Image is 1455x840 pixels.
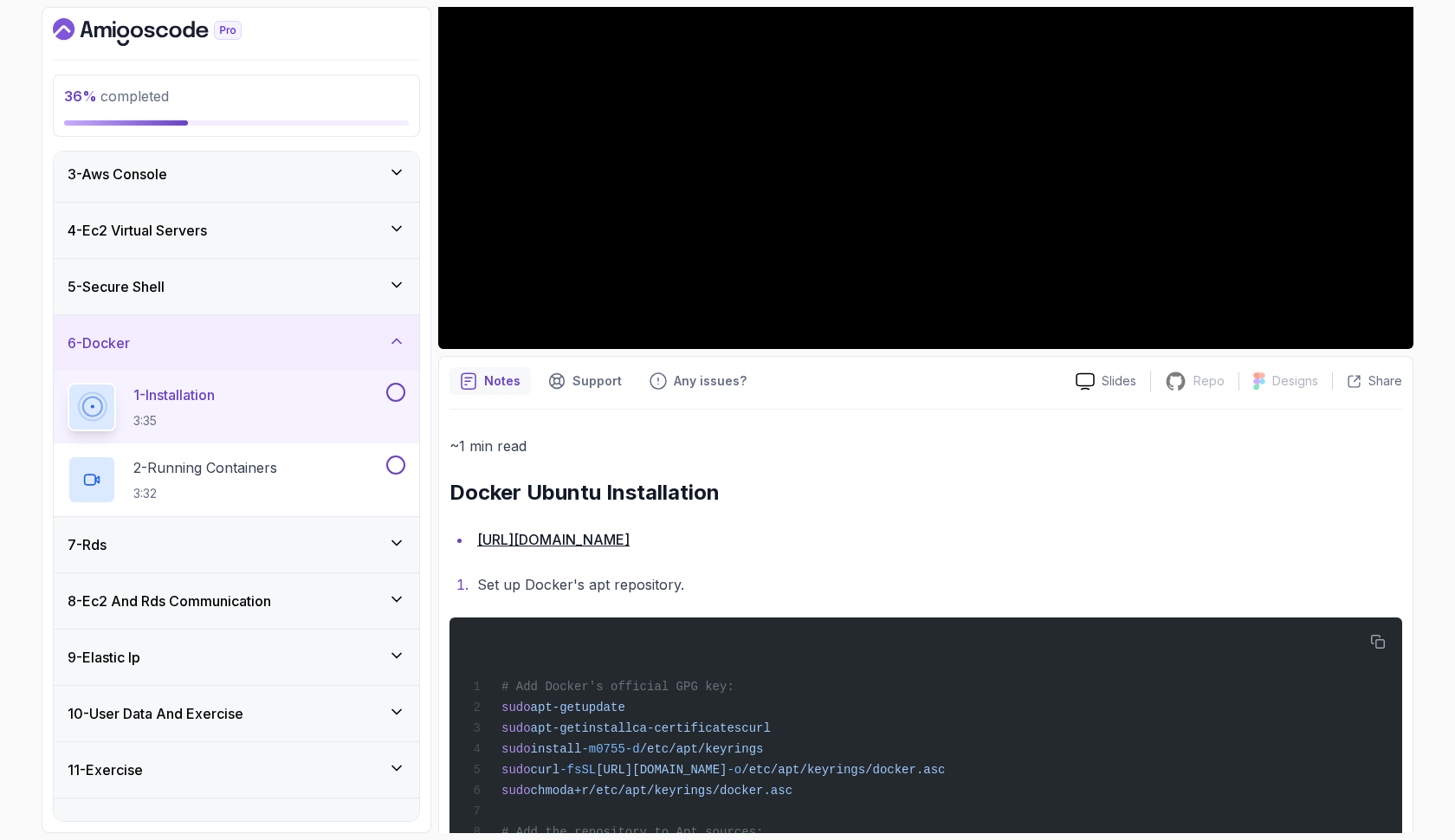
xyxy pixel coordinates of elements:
[727,763,741,777] span: -o
[1193,372,1225,390] p: Repo
[68,703,243,724] h3: 10 - User Data And Exercise
[1368,372,1402,390] p: Share
[133,457,277,478] p: 2 - Running Containers
[1062,372,1150,391] a: Slides
[501,825,763,839] span: # Add the repository to Apt sources:
[1332,372,1402,390] button: Share
[741,763,945,777] span: /etc/apt/keyrings/docker.asc
[1102,372,1136,390] p: Slides
[54,203,419,258] button: 4-Ec2 Virtual Servers
[53,18,281,46] a: Dashboard
[54,630,419,685] button: 9-Elastic Ip
[640,742,764,756] span: /etc/apt/keyrings
[449,434,1402,458] p: ~1 min read
[589,784,792,798] span: /etc/apt/keyrings/docker.asc
[54,573,419,629] button: 8-Ec2 And Rds Communication
[54,315,419,371] button: 6-Docker
[559,763,596,777] span: -fsSL
[68,220,207,241] h3: 4 - Ec2 Virtual Servers
[68,164,167,184] h3: 3 - Aws Console
[1272,372,1318,390] p: Designs
[501,721,531,735] span: sudo
[68,383,405,431] button: 1-Installation3:35
[531,742,582,756] span: install
[449,479,1402,507] h2: Docker Ubuntu Installation
[64,87,169,105] span: completed
[741,721,771,735] span: curl
[54,686,419,741] button: 10-User Data And Exercise
[64,87,97,105] span: 36 %
[501,680,734,694] span: # Add Docker's official GPG key:
[54,259,419,314] button: 5-Secure Shell
[531,763,560,777] span: curl
[531,721,582,735] span: apt-get
[68,534,107,555] h3: 7 - Rds
[581,721,632,735] span: install
[68,591,271,611] h3: 8 - Ec2 And Rds Communication
[531,784,567,798] span: chmod
[472,572,1402,597] li: Set up Docker's apt repository.
[68,333,130,353] h3: 6 - Docker
[501,701,531,714] span: sudo
[68,759,143,780] h3: 11 - Exercise
[567,784,589,798] span: a+r
[54,146,419,202] button: 3-Aws Console
[625,742,640,756] span: -d
[596,763,727,777] span: [URL][DOMAIN_NAME]
[581,742,596,756] span: -m
[133,384,215,405] p: 1 - Installation
[54,517,419,572] button: 7-Rds
[133,485,277,502] p: 3:32
[477,531,630,548] a: [URL][DOMAIN_NAME]
[596,742,625,756] span: 0755
[68,456,405,504] button: 2-Running Containers3:32
[68,647,140,668] h3: 9 - Elastic Ip
[133,412,215,430] p: 3:35
[501,784,531,798] span: sudo
[531,701,582,714] span: apt-get
[68,276,165,297] h3: 5 - Secure Shell
[54,742,419,798] button: 11-Exercise
[581,701,624,714] span: update
[632,721,741,735] span: ca-certificates
[501,742,531,756] span: sudo
[501,763,531,777] span: sudo
[68,816,202,837] h3: 12 - Exercise Solution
